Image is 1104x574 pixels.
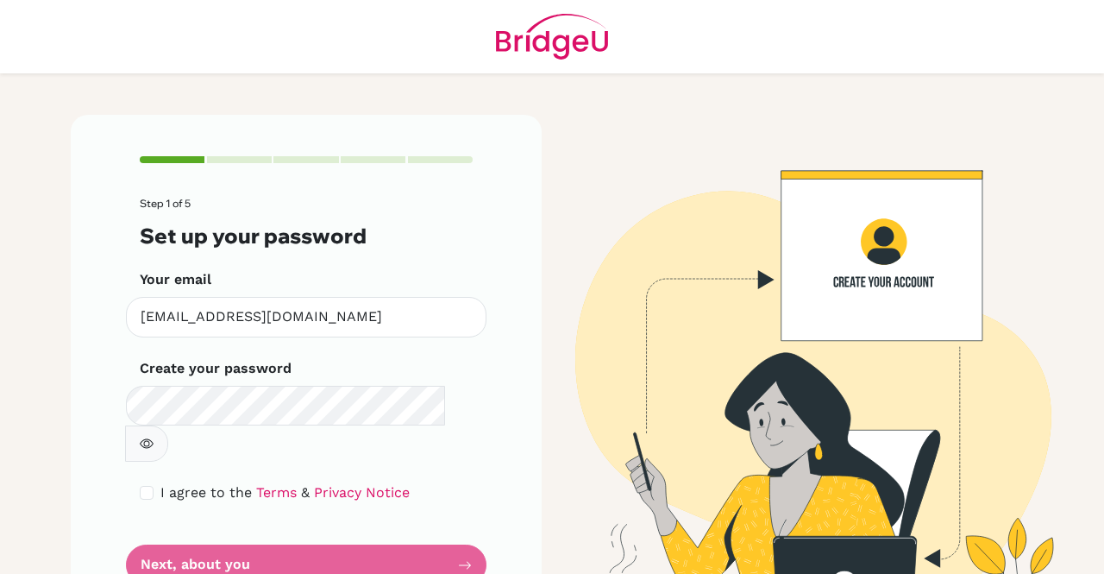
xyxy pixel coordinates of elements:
span: & [301,484,310,501]
span: Step 1 of 5 [140,197,191,210]
span: I agree to the [160,484,252,501]
a: Terms [256,484,297,501]
label: Your email [140,269,211,290]
h3: Set up your password [140,224,473,249]
input: Insert your email* [126,297,486,337]
a: Privacy Notice [314,484,410,501]
label: Create your password [140,358,292,379]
